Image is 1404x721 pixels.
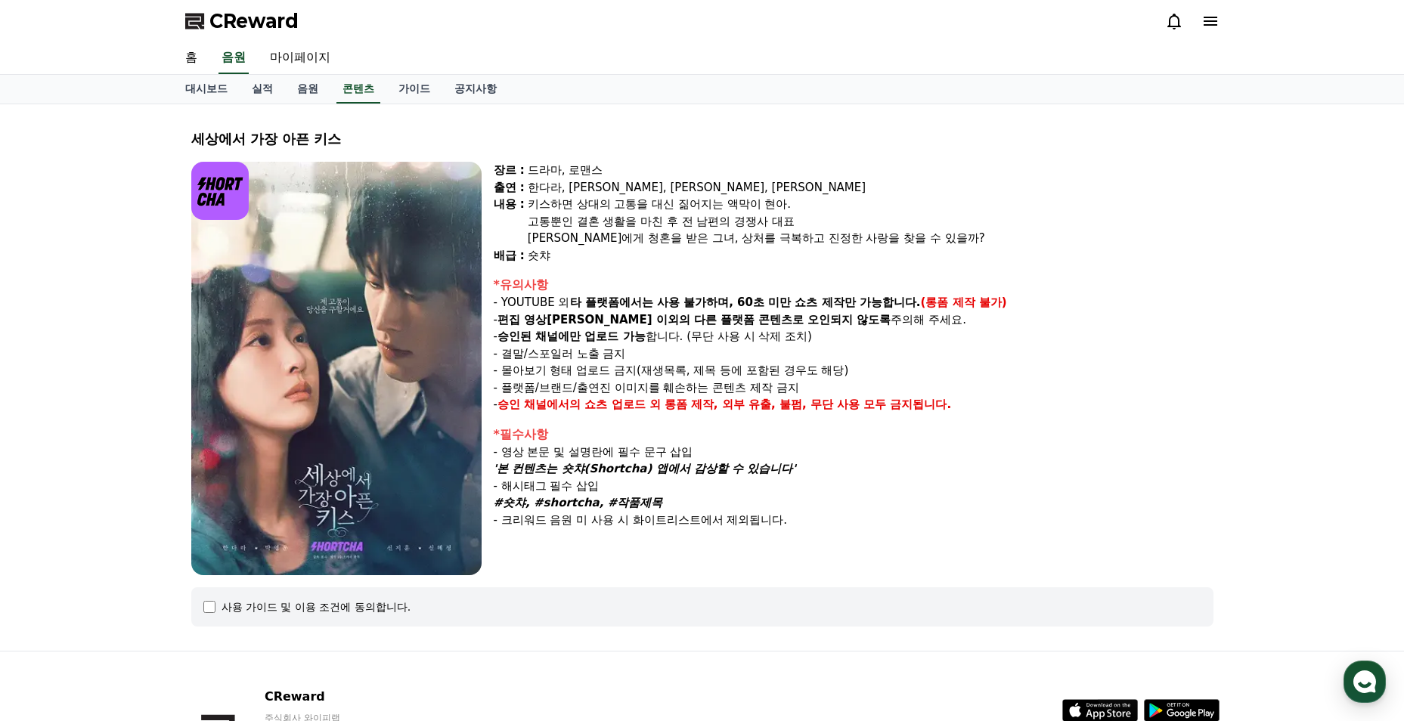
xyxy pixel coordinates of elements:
[497,313,690,326] strong: 편집 영상[PERSON_NAME] 이외의
[528,247,1213,265] div: 숏챠
[442,75,509,104] a: 공지사항
[528,213,1213,231] div: 고통뿐인 결혼 생활을 마친 후 전 남편의 경쟁사 대표
[494,512,1213,529] p: - 크리워드 음원 미 사용 시 화이트리스트에서 제외됩니다.
[528,230,1213,247] div: [PERSON_NAME]에게 청혼을 받은 그녀, 상처를 극복하고 진정한 사랑을 찾을 수 있을까?
[173,42,209,74] a: 홈
[694,313,891,326] strong: 다른 플랫폼 콘텐츠로 오인되지 않도록
[528,196,1213,213] div: 키스하면 상대의 고통을 대신 짊어지는 액막이 현아.
[185,9,299,33] a: CReward
[191,162,482,575] img: video
[494,247,525,265] div: 배급 :
[494,162,525,179] div: 장르 :
[386,75,442,104] a: 가이드
[494,196,525,247] div: 내용 :
[494,478,1213,495] p: - 해시태그 필수 삽입
[494,444,1213,461] p: - 영상 본문 및 설명란에 필수 문구 삽입
[173,75,240,104] a: 대시보드
[265,688,449,706] p: CReward
[219,42,249,74] a: 음원
[191,128,1213,150] div: 세상에서 가장 아픈 키스
[258,42,342,74] a: 마이페이지
[494,496,663,509] em: #숏챠, #shortcha, #작품제목
[209,9,299,33] span: CReward
[497,330,646,343] strong: 승인된 채널에만 업로드 가능
[921,296,1007,309] strong: (롱폼 제작 불가)
[570,296,921,309] strong: 타 플랫폼에서는 사용 불가하며, 60초 미만 쇼츠 제작만 가능합니다.
[494,294,1213,311] p: - YOUTUBE 외
[494,311,1213,329] p: - 주의해 주세요.
[191,162,249,220] img: logo
[494,179,525,196] div: 출연 :
[494,379,1213,397] p: - 플랫폼/브랜드/출연진 이미지를 훼손하는 콘텐츠 제작 금지
[528,179,1213,196] div: 한다라, [PERSON_NAME], [PERSON_NAME], [PERSON_NAME]
[494,425,1213,444] div: *필수사항
[665,398,952,411] strong: 롱폼 제작, 외부 유출, 불펌, 무단 사용 모두 금지됩니다.
[494,362,1213,379] p: - 몰아보기 형태 업로드 금지(재생목록, 제목 등에 포함된 경우도 해당)
[285,75,330,104] a: 음원
[494,328,1213,345] p: - 합니다. (무단 사용 시 삭제 조치)
[494,345,1213,363] p: - 결말/스포일러 노출 금지
[494,462,796,475] em: '본 컨텐츠는 숏챠(Shortcha) 앱에서 감상할 수 있습니다'
[336,75,380,104] a: 콘텐츠
[222,599,411,614] div: 사용 가이드 및 이용 조건에 동의합니다.
[494,276,1213,294] div: *유의사항
[240,75,285,104] a: 실적
[494,396,1213,413] p: -
[497,398,661,411] strong: 승인 채널에서의 쇼츠 업로드 외
[528,162,1213,179] div: 드라마, 로맨스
